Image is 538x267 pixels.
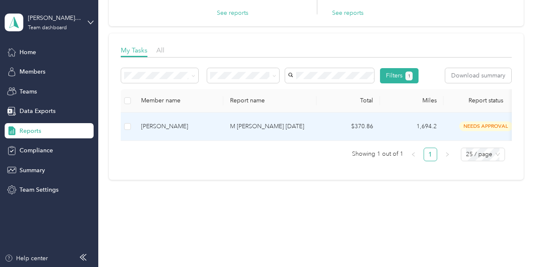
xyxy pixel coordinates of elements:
span: Data Exports [19,107,55,116]
div: Miles [387,97,437,104]
span: My Tasks [121,46,147,54]
button: 1 [405,72,413,80]
td: $370.86 [316,113,380,141]
button: See reports [217,8,248,17]
div: Total [323,97,373,104]
span: 1 [408,72,410,80]
div: Page Size [461,148,505,161]
button: Help center [5,254,48,263]
div: [PERSON_NAME][EMAIL_ADDRESS][PERSON_NAME][DOMAIN_NAME] [28,14,81,22]
span: Teams [19,87,37,96]
p: M [PERSON_NAME] [DATE] [230,122,310,131]
span: 25 / page [466,148,500,161]
div: Team dashboard [28,25,67,30]
span: Compliance [19,146,53,155]
div: [PERSON_NAME] [141,122,216,131]
li: Previous Page [407,148,420,161]
span: Showing 1 out of 1 [352,148,403,160]
button: right [441,148,454,161]
span: Members [19,67,45,76]
span: right [445,152,450,157]
span: Home [19,48,36,57]
div: Member name [141,97,216,104]
th: Report name [223,89,316,113]
th: Member name [134,89,223,113]
button: Filters1 [380,68,419,83]
a: 1 [424,148,437,161]
span: All [156,46,164,54]
li: Next Page [441,148,454,161]
span: Report status [450,97,521,104]
span: needs approval [459,121,513,131]
span: Summary [19,166,45,175]
button: See reports [332,8,363,17]
span: Team Settings [19,185,58,194]
span: left [411,152,416,157]
button: left [407,148,420,161]
td: 1,694.2 [380,113,444,141]
iframe: Everlance-gr Chat Button Frame [491,220,538,267]
span: Reports [19,127,41,135]
button: Download summary [445,68,511,83]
